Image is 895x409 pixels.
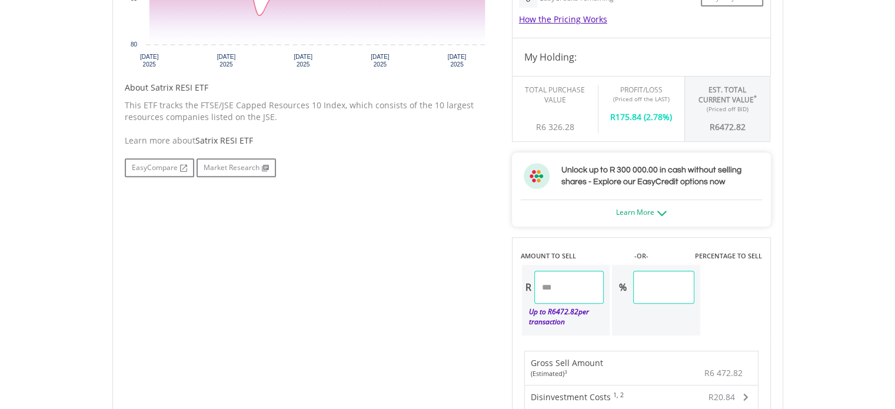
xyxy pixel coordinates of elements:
label: -OR- [634,251,648,261]
span: R6 326.28 [536,121,574,132]
div: Gross Sell Amount [531,357,603,378]
label: AMOUNT TO SELL [521,251,576,261]
img: ec-flower.svg [524,163,550,189]
sup: 3 [564,368,567,375]
div: Profit/Loss [607,85,676,95]
a: EasyCompare [125,158,194,177]
span: R6 472.82 [704,367,743,378]
img: ec-arrow-down.png [657,211,667,216]
h3: Unlock up to R 300 000.00 in cash without selling shares - Explore our EasyCredit options now [561,164,759,188]
div: Total Purchase Value [521,85,589,105]
p: This ETF tracks the FTSE/JSE Capped Resources 10 Index, which consists of the 10 largest resource... [125,99,494,123]
text: 80 [130,41,137,48]
div: R [694,113,761,133]
span: 6472.82 [715,121,746,132]
div: (Priced off the LAST) [607,95,676,103]
h5: About Satrix RESI ETF [125,82,494,94]
sup: 1, 2 [613,391,624,399]
label: PERCENTAGE TO SELL [694,251,761,261]
div: (Priced off BID) [694,105,761,113]
text: [DATE] 2025 [139,54,158,68]
div: (Estimated) [531,369,603,378]
text: [DATE] 2025 [447,54,466,68]
text: [DATE] 2025 [217,54,235,68]
h4: My Holding: [524,50,758,64]
text: [DATE] 2025 [294,54,312,68]
span: 175.84 (2.78%) [615,111,672,122]
a: Market Research [197,158,276,177]
span: 6472.82 [552,307,578,317]
div: % [612,271,633,304]
div: Learn more about [125,135,494,147]
div: Est. Total Current Value [694,85,761,105]
div: R [522,271,534,304]
span: R20.84 [708,391,735,403]
text: [DATE] 2025 [371,54,390,68]
span: Disinvestment Costs [531,391,611,403]
div: Up to R per transaction [522,304,604,330]
span: Satrix RESI ETF [195,135,253,146]
a: Learn More [616,207,667,217]
a: How the Pricing Works [519,14,607,25]
div: R [607,103,676,123]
